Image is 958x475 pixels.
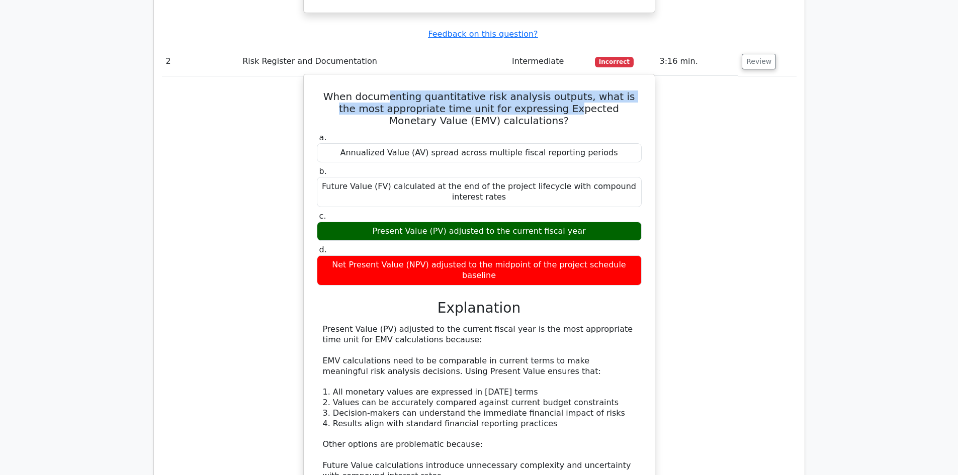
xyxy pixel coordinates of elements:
span: a. [319,133,327,142]
td: Intermediate [508,47,591,76]
span: b. [319,166,327,176]
td: 3:16 min. [655,47,738,76]
div: Net Present Value (NPV) adjusted to the midpoint of the project schedule baseline [317,255,642,286]
a: Feedback on this question? [428,29,538,39]
h3: Explanation [323,300,636,317]
td: Risk Register and Documentation [238,47,508,76]
td: 2 [162,47,239,76]
div: Annualized Value (AV) spread across multiple fiscal reporting periods [317,143,642,163]
button: Review [742,54,776,69]
div: Future Value (FV) calculated at the end of the project lifecycle with compound interest rates [317,177,642,207]
div: Present Value (PV) adjusted to the current fiscal year [317,222,642,241]
h5: When documenting quantitative risk analysis outputs, what is the most appropriate time unit for e... [316,90,643,127]
span: c. [319,211,326,221]
span: d. [319,245,327,254]
span: Incorrect [595,57,634,67]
